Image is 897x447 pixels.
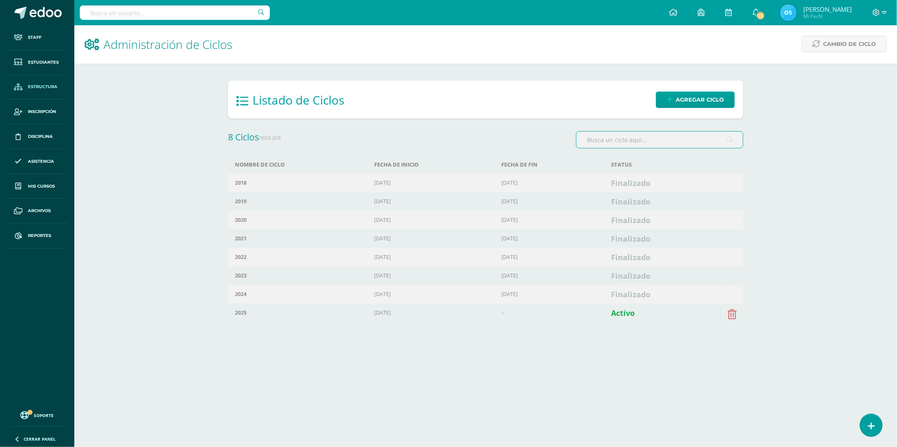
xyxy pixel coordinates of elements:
td: [DATE] [367,267,495,285]
a: Archivos [7,199,68,223]
td: [DATE] [367,211,495,229]
td: Finalizado [604,248,720,267]
td: [DATE] [367,285,495,304]
span: 13 [756,11,765,20]
td: [DATE] [495,229,604,248]
h2: 8 Ciclos [228,131,482,143]
a: Reportes [7,223,68,248]
a: Inscripción [7,100,68,124]
th: Nombre de Ciclo [228,155,367,174]
a: Mis cursos [7,174,68,199]
td: [DATE] [367,192,495,211]
span: Estudiantes [28,59,59,66]
th: Fecha de Fin [495,155,604,174]
td: [DATE] [367,304,495,323]
input: Busca un ciclo aqui... [576,132,743,148]
td: [DATE] [495,248,604,267]
img: 070b477f6933f8ce66674da800cc5d3f.png [780,4,797,21]
input: Busca un usuario... [80,5,270,20]
td: [DATE] [367,248,495,267]
td: 2023 [228,267,367,285]
span: Inscripción [28,108,56,115]
td: 2020 [228,211,367,229]
td: [DATE] [367,174,495,192]
span: Agregar ciclo [676,92,724,108]
td: 2019 [228,192,367,211]
td: Finalizado [604,211,720,229]
td: [DATE] [495,267,604,285]
td: [DATE] [495,192,604,211]
td: 2022 [228,248,367,267]
a: Disciplina [7,124,68,149]
span: Cambio de Ciclo [823,36,876,52]
th: Fecha de Inicio [367,155,495,174]
td: [DATE] [495,174,604,192]
span: Archivos [28,207,51,214]
td: Finalizado [604,229,720,248]
span: [PERSON_NAME] [803,5,852,13]
a: Estudiantes [7,50,68,75]
td: Finalizado [604,192,720,211]
span: desde 2018 [259,135,280,141]
td: [DATE] [495,211,604,229]
td: Finalizado [604,285,720,304]
td: Activo [604,304,720,323]
td: 2025 [228,304,367,323]
td: 2024 [228,285,367,304]
a: Agregar ciclo [656,92,735,108]
span: Cerrar panel [24,436,56,442]
td: 2021 [228,229,367,248]
a: Asistencia [7,149,68,174]
th: Status [604,155,720,174]
td: Finalizado [604,174,720,192]
a: Cambio de Ciclo [802,36,887,52]
td: -- [495,304,604,323]
a: Estructura [7,75,68,100]
a: Soporte [10,409,64,420]
span: Mis cursos [28,183,55,190]
span: Staff [28,34,41,41]
td: Finalizado [604,267,720,285]
span: Listado de Ciclos [253,92,344,108]
td: [DATE] [495,285,604,304]
span: Soporte [34,412,54,418]
a: Staff [7,25,68,50]
span: Mi Perfil [803,13,852,20]
span: Estructura [28,83,57,90]
span: Disciplina [28,133,53,140]
span: Asistencia [28,158,54,165]
span: Administración de Ciclos [103,36,232,52]
span: Reportes [28,232,51,239]
td: [DATE] [367,229,495,248]
td: 2018 [228,174,367,192]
